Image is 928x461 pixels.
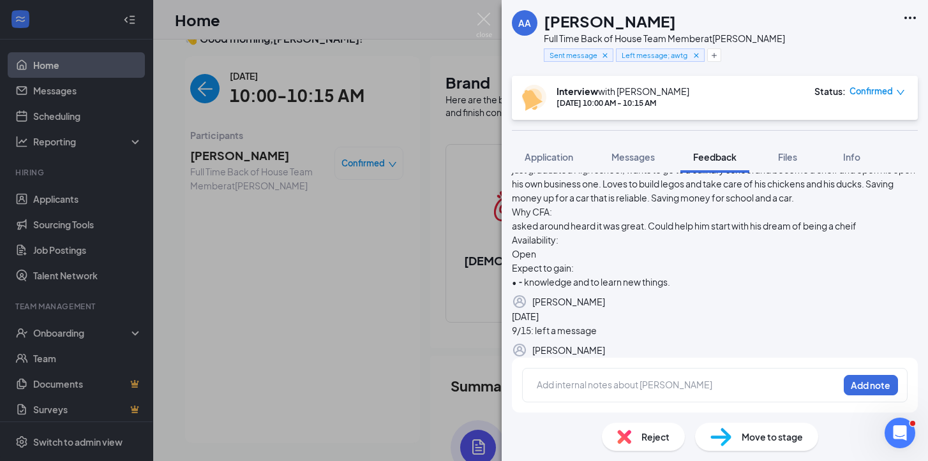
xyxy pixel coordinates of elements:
[902,10,918,26] svg: Ellipses
[849,85,893,98] span: Confirmed
[550,50,597,61] span: Sent message
[557,98,689,108] div: [DATE] 10:00 AM - 10:15 AM
[544,10,676,32] h1: [PERSON_NAME]
[622,50,689,61] span: Left message; awtg callback
[601,51,610,60] svg: Cross
[512,342,527,358] svg: Profile
[532,343,605,357] div: [PERSON_NAME]
[710,52,718,59] svg: Plus
[557,85,689,98] div: with [PERSON_NAME]
[885,418,915,448] iframe: Intercom live chat
[843,151,860,163] span: Info
[778,151,797,163] span: Files
[557,85,598,97] b: Interview
[512,294,527,309] svg: Profile
[814,85,846,98] div: Status :
[544,32,785,45] div: Full Time Back of House Team Member at [PERSON_NAME]
[896,88,905,97] span: down
[707,48,721,62] button: Plus
[512,311,539,322] span: [DATE]
[742,430,803,444] span: Move to stage
[518,17,531,29] div: AA
[693,151,737,163] span: Feedback
[611,151,655,163] span: Messages
[512,135,918,289] div: 9/15: About self: just graduated High school, wants to go to a culinary school and become a cheif...
[844,375,898,395] button: Add note
[641,430,670,444] span: Reject
[512,323,918,337] div: 9/15: left a message
[692,51,701,60] svg: Cross
[532,295,605,309] div: [PERSON_NAME]
[525,151,573,163] span: Application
